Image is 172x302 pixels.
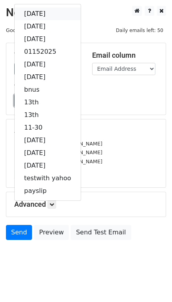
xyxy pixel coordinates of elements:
[15,58,81,71] a: [DATE]
[113,26,166,35] span: Daily emails left: 50
[14,200,158,209] h5: Advanced
[34,225,69,240] a: Preview
[6,27,55,33] small: Google Sheet:
[15,147,81,159] a: [DATE]
[113,27,166,33] a: Daily emails left: 50
[15,96,81,109] a: 13th
[15,33,81,45] a: [DATE]
[15,45,81,58] a: 01152025
[15,134,81,147] a: [DATE]
[14,159,102,164] small: [EMAIL_ADDRESS][DOMAIN_NAME]
[92,51,158,60] h5: Email column
[14,149,102,155] small: [EMAIL_ADDRESS][DOMAIN_NAME]
[15,172,81,185] a: testwith yahoo
[15,20,81,33] a: [DATE]
[132,264,172,302] iframe: Chat Widget
[15,159,81,172] a: [DATE]
[14,141,102,147] small: [EMAIL_ADDRESS][DOMAIN_NAME]
[15,8,81,20] a: [DATE]
[15,109,81,121] a: 13th
[14,127,158,136] h5: 42 Recipients
[6,6,166,19] h2: New Campaign
[6,225,32,240] a: Send
[15,83,81,96] a: bnus
[15,71,81,83] a: [DATE]
[15,121,81,134] a: 11-30
[15,185,81,197] a: payslip
[71,225,131,240] a: Send Test Email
